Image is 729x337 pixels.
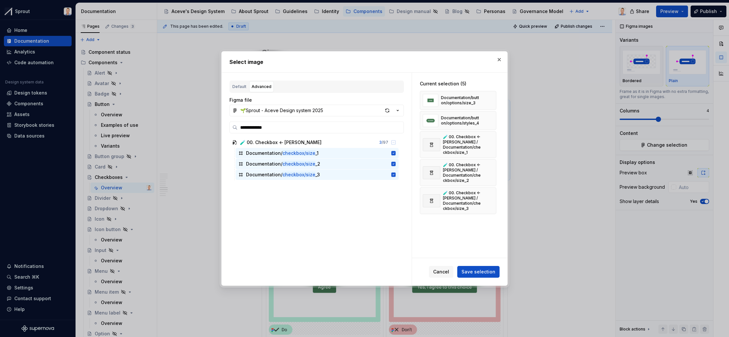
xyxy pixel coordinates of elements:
[433,269,449,275] span: Cancel
[429,266,453,278] button: Cancel
[457,266,500,278] button: Save selection
[461,269,495,275] span: Save selection
[443,134,482,155] div: 🧪 00. Checkbox <- [PERSON_NAME] / Documentation/checkbox/size_1
[282,172,315,177] mark: checkbox/size
[240,139,322,146] div: 🧪 00. Checkbox <- [PERSON_NAME]
[282,161,315,167] mark: checkbox/size
[441,95,482,106] div: Documentation/button/options/size_3
[246,161,320,167] div: Documentation/ _2
[229,58,500,66] h2: Select image
[246,171,320,178] div: Documentation/ _3
[441,115,482,126] div: Documentation/button/options/styles_4
[240,107,323,114] div: 🌱Sprout - Aceve Design system 2025
[229,105,404,116] button: 🌱Sprout - Aceve Design system 2025
[443,190,482,211] div: 🧪 00. Checkbox <- [PERSON_NAME] / Documentation/checkbox/size_3
[252,83,271,90] div: Advanced
[379,140,382,145] span: 3
[246,150,319,156] div: Documentation/ _1
[229,97,252,103] label: Figma file
[379,140,388,145] div: / 97
[420,81,496,87] div: Current selection (5)
[282,150,315,156] mark: checkbox/size
[232,83,246,90] div: Default
[443,162,482,183] div: 🧪 00. Checkbox <- [PERSON_NAME] / Documentation/checkbox/size_2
